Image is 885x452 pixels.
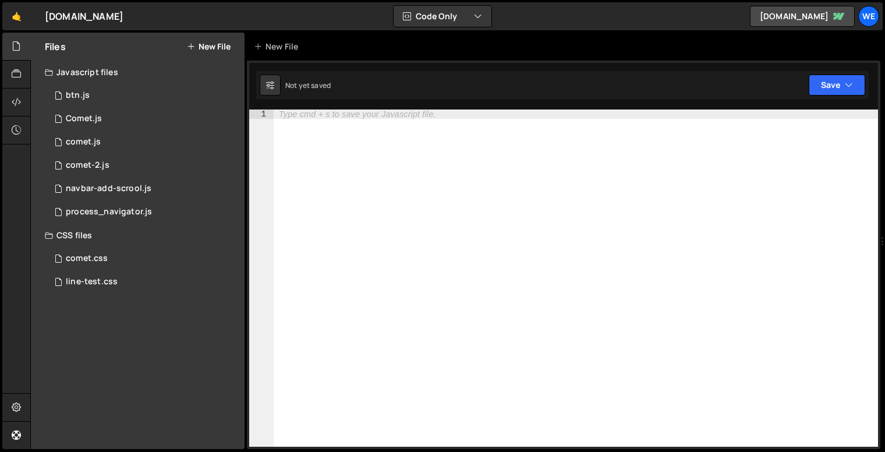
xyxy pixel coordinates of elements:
div: Type cmd + s to save your Javascript file. [279,110,436,118]
div: 17167/47404.js [45,107,245,130]
a: We [858,6,879,27]
div: 17167/47466.js [45,200,245,224]
button: Save [809,75,865,96]
div: comet.css [66,253,108,264]
a: 🤙 [2,2,31,30]
div: Comet.js [66,114,102,124]
div: process_navigator.js [66,207,152,217]
div: 17167/47443.js [45,177,245,200]
button: Code Only [394,6,491,27]
button: New File [187,42,231,51]
div: New File [254,41,303,52]
div: Javascript files [31,61,245,84]
div: [DOMAIN_NAME] [45,9,123,23]
div: 17167/47408.css [45,247,245,270]
div: line-test.css [66,277,118,287]
h2: Files [45,40,66,53]
div: 1 [249,110,274,119]
div: comet.js [66,137,101,147]
div: 17167/47405.js [45,154,245,177]
div: CSS files [31,224,245,247]
div: navbar-add-scrool.js [66,183,151,194]
div: 17167/47401.js [45,84,245,107]
div: 17167/47407.js [45,130,245,154]
a: [DOMAIN_NAME] [750,6,855,27]
div: comet-2.js [66,160,109,171]
div: btn.js [66,90,90,101]
div: Not yet saved [285,80,331,90]
div: 17167/47403.css [45,270,245,294]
